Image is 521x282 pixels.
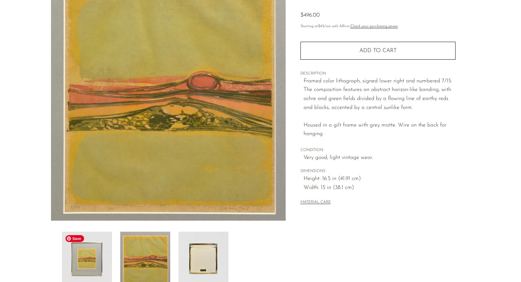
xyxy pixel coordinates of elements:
[304,174,456,183] span: Height: 16.5 in (41.91 cm)
[350,24,398,28] a: Check your purchasing power - Learn more about Affirm Financing (opens in modal)
[300,168,456,174] span: DIMENSIONS
[300,12,320,18] span: $496.00
[300,23,456,30] p: Starting at /mo with Affirm.
[304,183,456,192] span: Width: 15 in (38.1 cm)
[65,235,84,242] span: Save
[359,48,397,54] span: Add to cart
[300,200,331,205] button: MATERIAL CARE
[300,147,456,153] span: CONDITION
[304,153,456,162] span: Very good; light vintage wear.
[300,71,456,77] span: DESCRIPTION
[304,77,456,139] p: Framed color lithograph, signed lower right and numbered 7/15. The composition features an abstra...
[318,24,324,28] span: $45
[300,42,456,60] button: Add to cart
